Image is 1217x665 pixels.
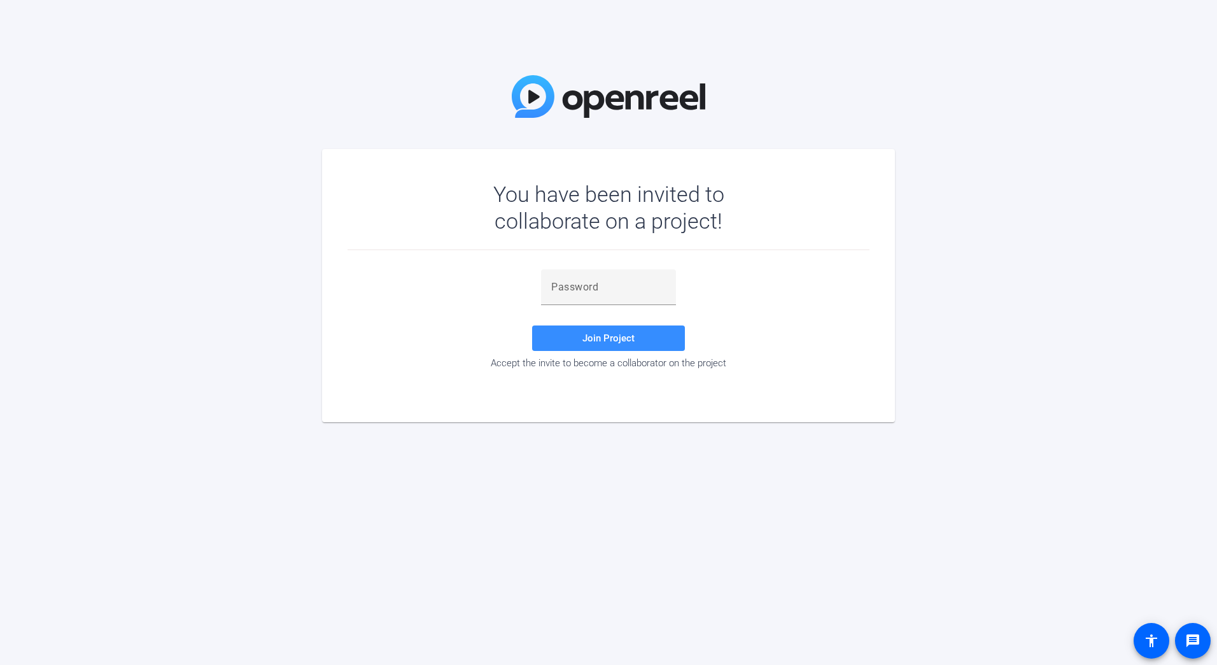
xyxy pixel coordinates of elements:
mat-icon: accessibility [1144,633,1159,648]
div: You have been invited to collaborate on a project! [456,181,761,234]
img: OpenReel Logo [512,75,705,118]
button: Join Project [532,325,685,351]
input: Password [551,280,666,295]
div: Accept the invite to become a collaborator on the project [348,357,869,369]
mat-icon: message [1185,633,1200,648]
span: Join Project [582,332,635,344]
